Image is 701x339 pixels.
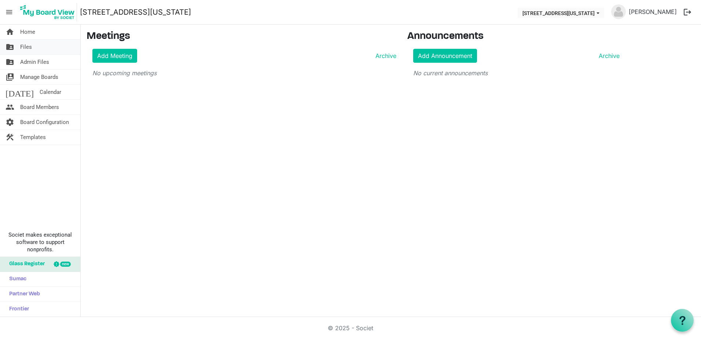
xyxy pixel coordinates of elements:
img: no-profile-picture.svg [611,4,626,19]
a: [STREET_ADDRESS][US_STATE] [80,5,191,19]
span: Board Members [20,100,59,114]
span: home [5,25,14,39]
a: [PERSON_NAME] [626,4,680,19]
span: Partner Web [5,287,40,302]
span: Home [20,25,35,39]
span: people [5,100,14,114]
a: Add Announcement [413,49,477,63]
span: Files [20,40,32,54]
p: No current announcements [413,69,620,77]
span: switch_account [5,70,14,84]
h3: Announcements [407,30,625,43]
span: menu [2,5,16,19]
span: folder_shared [5,40,14,54]
a: © 2025 - Societ [328,324,373,332]
a: Archive [372,51,396,60]
div: new [60,262,71,267]
span: [DATE] [5,85,34,99]
span: Sumac [5,272,26,287]
span: Admin Files [20,55,49,69]
a: Archive [596,51,620,60]
span: construction [5,130,14,145]
span: Societ makes exceptional software to support nonprofits. [3,231,77,253]
a: My Board View Logo [18,3,80,21]
img: My Board View Logo [18,3,77,21]
span: settings [5,115,14,130]
span: folder_shared [5,55,14,69]
button: logout [680,4,695,20]
h3: Meetings [87,30,396,43]
span: Manage Boards [20,70,58,84]
a: Add Meeting [92,49,137,63]
span: Frontier [5,302,29,317]
span: Board Configuration [20,115,69,130]
span: Glass Register [5,257,45,271]
span: Templates [20,130,46,145]
p: No upcoming meetings [92,69,396,77]
span: Calendar [40,85,61,99]
button: 216 E Washington Blvd dropdownbutton [518,8,604,18]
